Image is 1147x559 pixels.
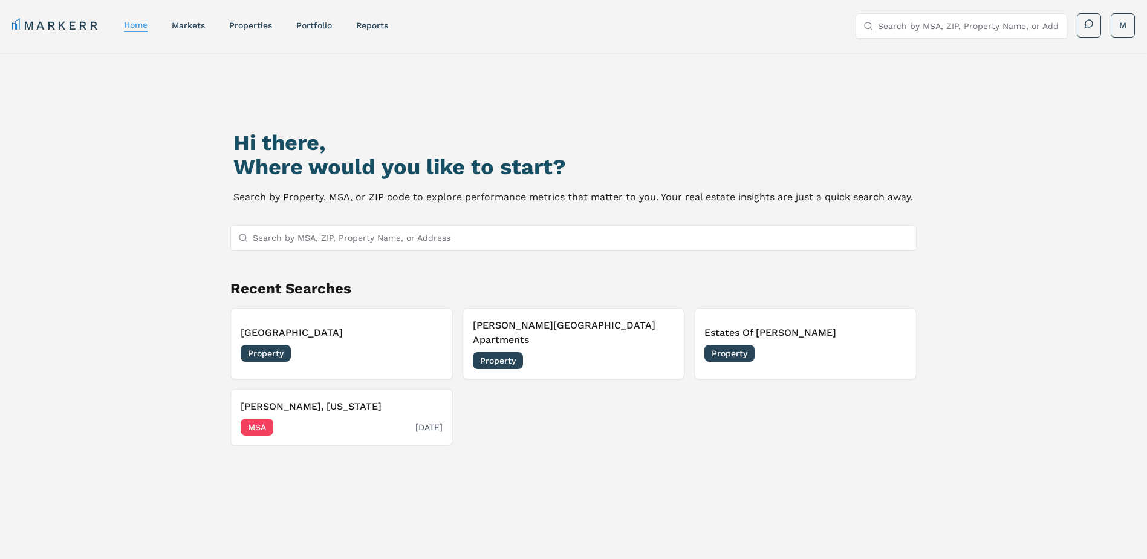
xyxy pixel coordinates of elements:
[230,308,453,379] button: [GEOGRAPHIC_DATA]Property[DATE]
[241,345,291,362] span: Property
[415,421,443,433] span: [DATE]
[230,279,917,298] h2: Recent Searches
[879,347,906,359] span: [DATE]
[233,155,913,179] h2: Where would you like to start?
[296,21,332,30] a: Portfolio
[1111,13,1135,38] button: M
[463,308,685,379] button: [PERSON_NAME][GEOGRAPHIC_DATA] ApartmentsProperty[DATE]
[1119,19,1126,31] span: M
[415,347,443,359] span: [DATE]
[878,14,1059,38] input: Search by MSA, ZIP, Property Name, or Address
[473,318,675,347] h3: [PERSON_NAME][GEOGRAPHIC_DATA] Apartments
[694,308,917,379] button: Estates Of [PERSON_NAME]Property[DATE]
[704,325,906,340] h3: Estates Of [PERSON_NAME]
[647,355,674,367] span: [DATE]
[233,131,913,155] h1: Hi there,
[253,226,909,250] input: Search by MSA, ZIP, Property Name, or Address
[356,21,388,30] a: reports
[233,189,913,206] p: Search by Property, MSA, or ZIP code to explore performance metrics that matter to you. Your real...
[704,345,755,362] span: Property
[473,352,523,369] span: Property
[124,20,148,30] a: home
[172,21,205,30] a: markets
[241,399,443,414] h3: [PERSON_NAME], [US_STATE]
[241,325,443,340] h3: [GEOGRAPHIC_DATA]
[12,17,100,34] a: MARKERR
[241,419,273,436] span: MSA
[230,389,453,446] button: [PERSON_NAME], [US_STATE]MSA[DATE]
[229,21,272,30] a: properties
